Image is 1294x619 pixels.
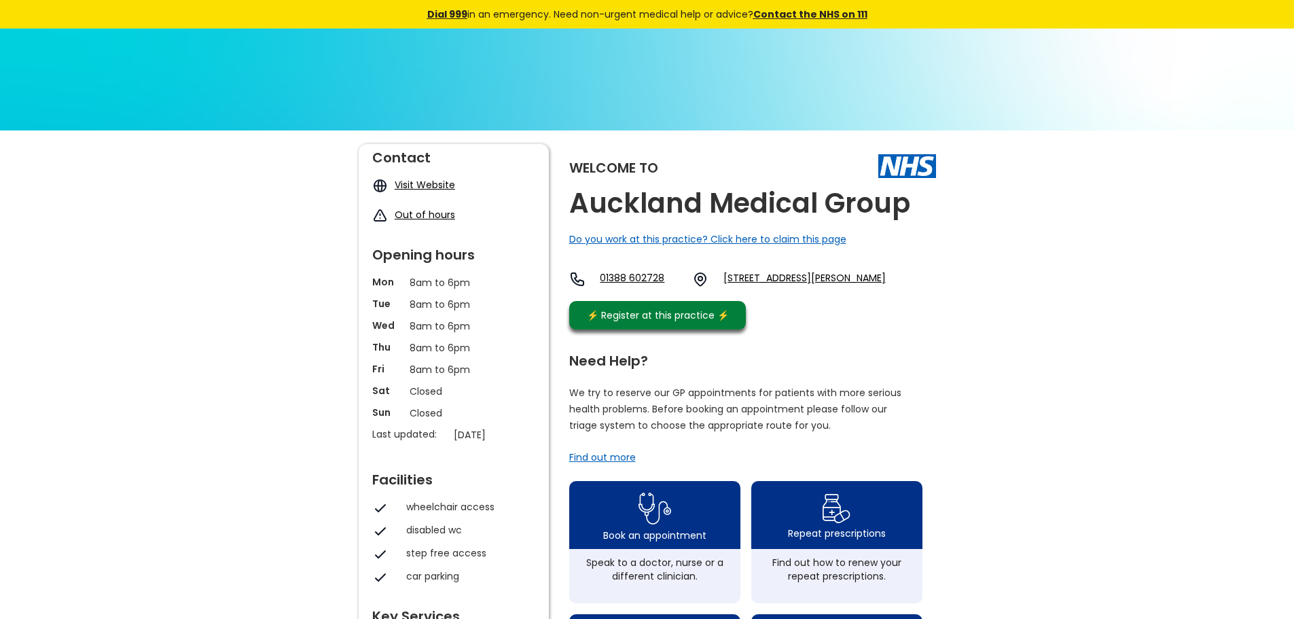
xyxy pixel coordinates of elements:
a: Dial 999 [427,7,467,21]
p: Wed [372,319,403,332]
a: Do you work at this practice? Click here to claim this page [569,232,846,246]
div: Facilities [372,466,535,487]
div: Welcome to [569,161,658,175]
div: Find out how to renew your repeat prescriptions. [758,556,916,583]
div: Opening hours [372,241,535,262]
img: globe icon [372,178,388,194]
p: Sun [372,406,403,419]
a: Contact the NHS on 111 [753,7,867,21]
p: Fri [372,362,403,376]
img: telephone icon [569,271,586,287]
div: car parking [406,569,528,583]
div: Speak to a doctor, nurse or a different clinician. [576,556,734,583]
p: Tue [372,297,403,311]
p: Closed [410,384,498,399]
p: 8am to 6pm [410,340,498,355]
div: Contact [372,144,535,164]
a: Find out more [569,450,636,464]
h2: Auckland Medical Group [569,188,910,219]
p: 8am to 6pm [410,319,498,334]
div: step free access [406,546,528,560]
p: 8am to 6pm [410,297,498,312]
a: Visit Website [395,178,455,192]
img: exclamation icon [372,208,388,224]
p: Last updated: [372,427,447,441]
p: We try to reserve our GP appointments for patients with more serious health problems. Before book... [569,385,902,434]
a: ⚡️ Register at this practice ⚡️ [569,301,746,330]
div: Repeat prescriptions [788,527,886,540]
div: disabled wc [406,523,528,537]
p: Sat [372,384,403,397]
p: [DATE] [454,427,542,442]
p: 8am to 6pm [410,275,498,290]
a: book appointment icon Book an appointmentSpeak to a doctor, nurse or a different clinician. [569,481,740,603]
a: repeat prescription iconRepeat prescriptionsFind out how to renew your repeat prescriptions. [751,481,922,603]
div: in an emergency. Need non-urgent medical help or advice? [335,7,960,22]
img: The NHS logo [878,154,936,177]
div: Book an appointment [603,529,706,542]
a: 01388 602728 [600,271,681,287]
div: wheelchair access [406,500,528,514]
img: book appointment icon [639,489,671,529]
a: Out of hours [395,208,455,222]
div: Need Help? [569,347,922,368]
div: ⚡️ Register at this practice ⚡️ [580,308,736,323]
a: [STREET_ADDRESS][PERSON_NAME] [723,271,886,287]
p: Closed [410,406,498,421]
img: repeat prescription icon [822,491,851,527]
p: Thu [372,340,403,354]
img: practice location icon [692,271,708,287]
p: 8am to 6pm [410,362,498,377]
p: Mon [372,275,403,289]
